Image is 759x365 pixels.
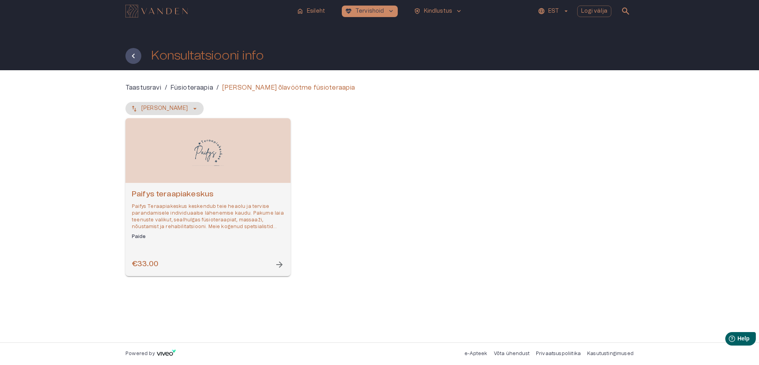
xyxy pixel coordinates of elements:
[125,118,291,276] a: Open selected supplier available booking dates
[293,6,329,17] button: homeEsileht
[132,259,158,270] h6: €33.00
[170,83,213,92] a: Füsioteraapia
[165,83,167,92] p: /
[192,135,224,166] img: Paifys teraapiakeskus logo
[581,7,608,15] p: Logi välja
[297,8,304,15] span: home
[345,8,352,15] span: ecg_heart
[387,8,395,15] span: keyboard_arrow_down
[307,7,325,15] p: Esileht
[455,8,462,15] span: keyboard_arrow_down
[216,83,219,92] p: /
[536,351,581,356] a: Privaatsuspoliitika
[151,49,264,63] h1: Konsultatsiooni info
[132,233,284,240] h6: Paide
[587,351,634,356] a: Kasutustingimused
[621,6,630,16] span: search
[464,351,487,356] a: e-Apteek
[697,329,759,351] iframe: Help widget launcher
[424,7,453,15] p: Kindlustus
[410,6,466,17] button: health_and_safetyKindlustuskeyboard_arrow_down
[537,6,570,17] button: EST
[494,350,530,357] p: Võta ühendust
[125,6,290,17] a: Navigate to homepage
[222,83,355,92] p: [PERSON_NAME] õlavöötme füsioteraapia
[125,350,155,357] p: Powered by
[132,189,284,200] h6: Paifys teraapiakeskus
[355,7,384,15] p: Tervishoid
[125,48,141,64] button: Tagasi
[342,6,398,17] button: ecg_heartTervishoidkeyboard_arrow_down
[132,203,284,231] p: Paifys Teraapiakeskus keskendub teie heaolu ja tervise parandamisele individuaalse lähenemise kau...
[125,102,204,115] button: [PERSON_NAME]
[618,3,634,19] button: open search modal
[141,104,188,113] p: [PERSON_NAME]
[577,6,612,17] button: Logi välja
[414,8,421,15] span: health_and_safety
[275,260,284,269] span: arrow_forward
[125,83,162,92] a: Taastusravi
[125,5,188,17] img: Vanden logo
[548,7,559,15] p: EST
